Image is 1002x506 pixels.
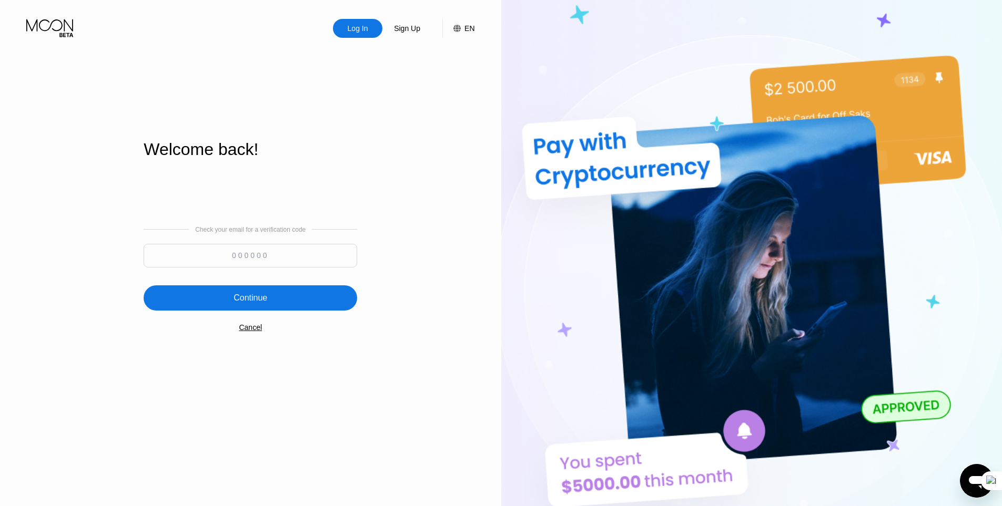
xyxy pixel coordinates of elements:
[393,23,421,34] div: Sign Up
[234,293,267,303] div: Continue
[382,19,432,38] div: Sign Up
[442,19,474,38] div: EN
[144,244,357,267] input: 000000
[144,140,357,159] div: Welcome back!
[144,285,357,311] div: Continue
[464,24,474,33] div: EN
[239,323,262,332] div: Cancel
[195,226,306,233] div: Check your email for a verification code
[960,464,994,498] iframe: Button to launch messaging window
[347,23,369,34] div: Log In
[333,19,382,38] div: Log In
